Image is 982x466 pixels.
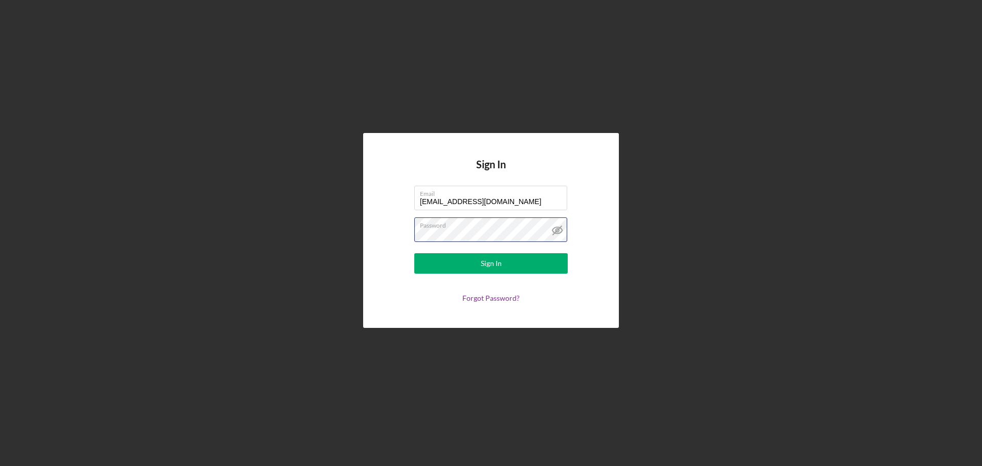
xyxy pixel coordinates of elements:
[462,294,520,302] a: Forgot Password?
[420,218,567,229] label: Password
[420,186,567,197] label: Email
[481,253,502,274] div: Sign In
[414,253,568,274] button: Sign In
[476,159,506,186] h4: Sign In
